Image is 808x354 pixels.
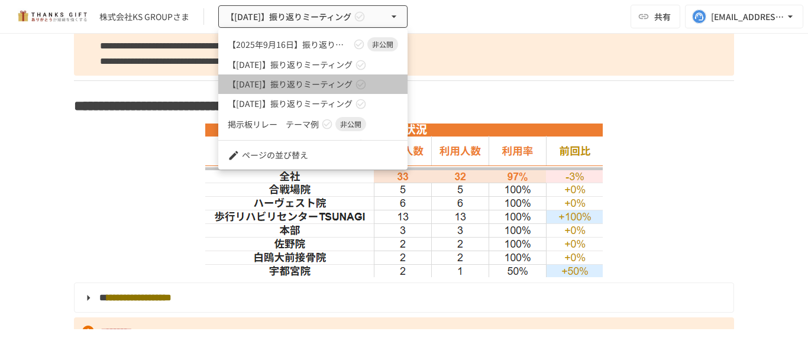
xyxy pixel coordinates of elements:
[228,38,351,51] span: 【2025年9月16日】振り返りミーティング
[228,59,353,71] span: 【[DATE]】振り返りミーティング
[218,145,408,165] li: ページの並び替え
[228,98,353,110] span: 【[DATE]】振り返りミーティング
[335,119,366,129] span: 非公開
[228,138,353,151] span: 【[DATE]】振り返りミーティング
[228,118,319,131] span: 掲示板リレー テーマ例
[228,78,353,90] span: 【[DATE]】振り返りミーティング
[367,39,398,50] span: 非公開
